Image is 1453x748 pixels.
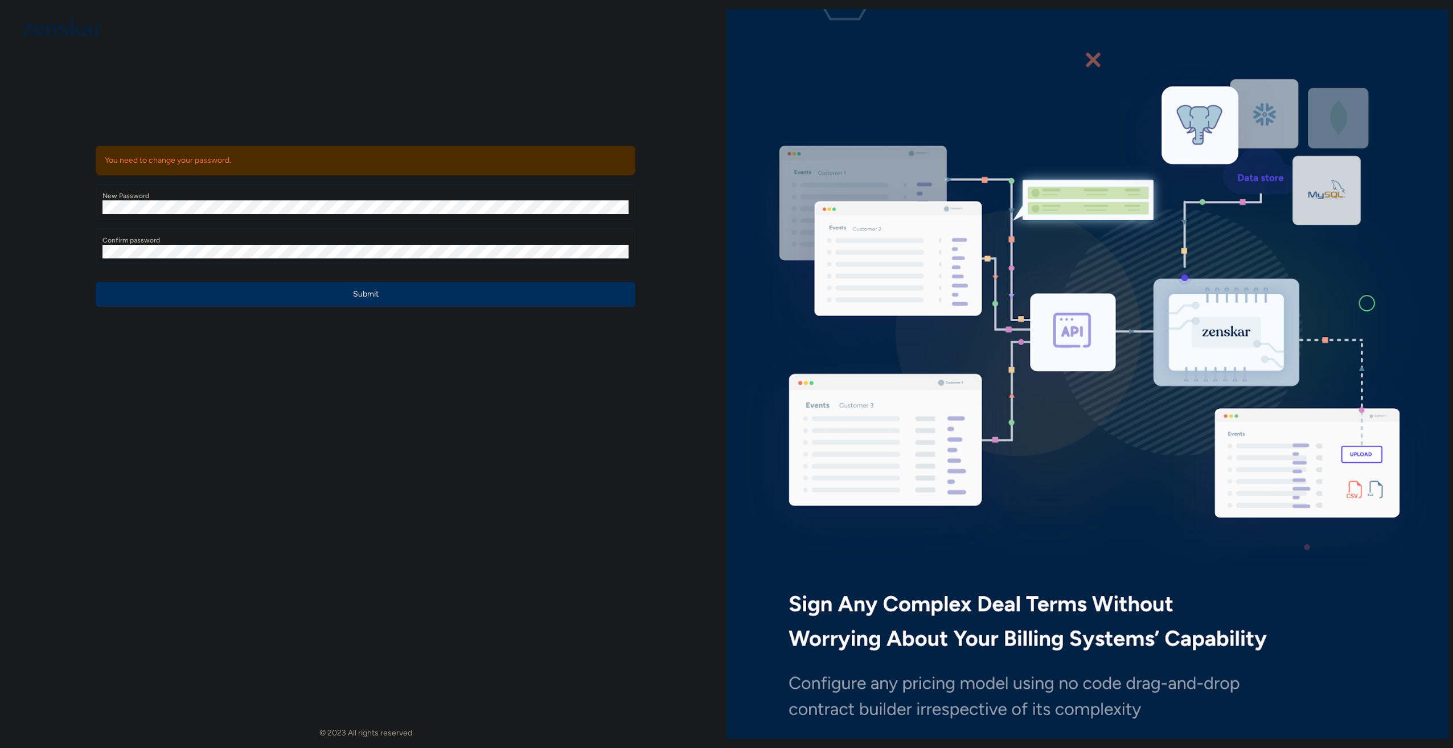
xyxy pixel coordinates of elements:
[102,236,629,245] label: Confirm password
[96,282,635,307] button: Submit
[23,18,102,36] img: 1OGAJ2xQqyY4LXKgY66KYq0eOWRCkrZdAb3gUhuVAqdWPZE9SRJmCz+oDMSn4zDLXe31Ii730ItAGKgCKgCCgCikA4Av8PJUP...
[96,146,635,175] div: You need to change your password.
[5,728,726,739] footer: © 2023 All rights reserved
[102,191,629,200] label: New Password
